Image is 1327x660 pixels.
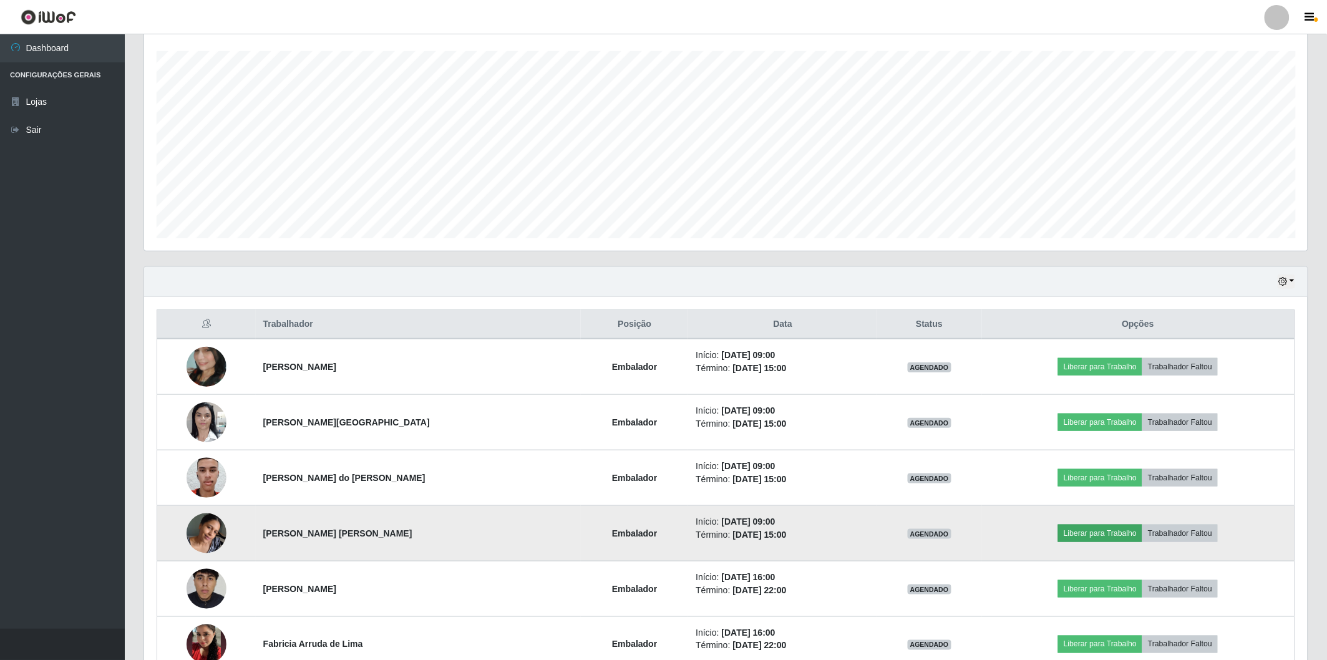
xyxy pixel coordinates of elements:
span: AGENDADO [908,362,951,372]
th: Trabalhador [256,310,581,339]
li: Término: [696,473,870,486]
img: 1733491183363.jpeg [187,545,226,633]
time: [DATE] 22:00 [733,585,787,595]
strong: Embalador [612,362,657,372]
time: [DATE] 16:00 [722,628,775,638]
button: Liberar para Trabalho [1058,414,1142,431]
strong: Embalador [612,639,657,649]
li: Início: [696,460,870,473]
li: Término: [696,639,870,653]
span: AGENDADO [908,418,951,428]
span: AGENDADO [908,585,951,594]
time: [DATE] 15:00 [733,474,787,484]
button: Trabalhador Faltou [1142,469,1218,487]
time: [DATE] 09:00 [722,517,775,527]
th: Opções [982,310,1295,339]
th: Posição [581,310,688,339]
strong: Fabricia Arruda de Lima [263,639,363,649]
strong: Embalador [612,417,657,427]
span: AGENDADO [908,473,951,483]
button: Liberar para Trabalho [1058,469,1142,487]
strong: [PERSON_NAME] [263,362,336,372]
button: Trabalhador Faltou [1142,636,1218,653]
button: Liberar para Trabalho [1058,580,1142,598]
li: Término: [696,584,870,597]
img: 1702091253643.jpeg [187,451,226,504]
strong: Embalador [612,473,657,483]
button: Liberar para Trabalho [1058,525,1142,542]
time: [DATE] 15:00 [733,419,787,429]
li: Início: [696,349,870,362]
li: Término: [696,417,870,430]
time: [DATE] 09:00 [722,461,775,471]
strong: [PERSON_NAME] [263,584,336,594]
th: Data [688,310,877,339]
li: Início: [696,626,870,639]
li: Início: [696,571,870,584]
button: Liberar para Trabalho [1058,358,1142,376]
strong: [PERSON_NAME] do [PERSON_NAME] [263,473,425,483]
th: Status [877,310,981,339]
li: Início: [696,515,870,528]
button: Liberar para Trabalho [1058,636,1142,653]
time: [DATE] 09:00 [722,350,775,360]
span: AGENDADO [908,640,951,650]
strong: Embalador [612,528,657,538]
li: Início: [696,404,870,417]
time: [DATE] 22:00 [733,641,787,651]
li: Término: [696,528,870,541]
img: 1694453372238.jpeg [187,396,226,449]
time: [DATE] 15:00 [733,363,787,373]
button: Trabalhador Faltou [1142,414,1218,431]
time: [DATE] 09:00 [722,405,775,415]
span: AGENDADO [908,529,951,539]
time: [DATE] 16:00 [722,572,775,582]
button: Trabalhador Faltou [1142,580,1218,598]
img: 1738511750636.jpeg [187,507,226,560]
img: CoreUI Logo [21,9,76,25]
strong: [PERSON_NAME][GEOGRAPHIC_DATA] [263,417,430,427]
button: Trabalhador Faltou [1142,525,1218,542]
button: Trabalhador Faltou [1142,358,1218,376]
strong: Embalador [612,584,657,594]
img: 1692642253385.jpeg [187,331,226,402]
strong: [PERSON_NAME] [PERSON_NAME] [263,528,412,538]
time: [DATE] 15:00 [733,530,787,540]
li: Término: [696,362,870,375]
